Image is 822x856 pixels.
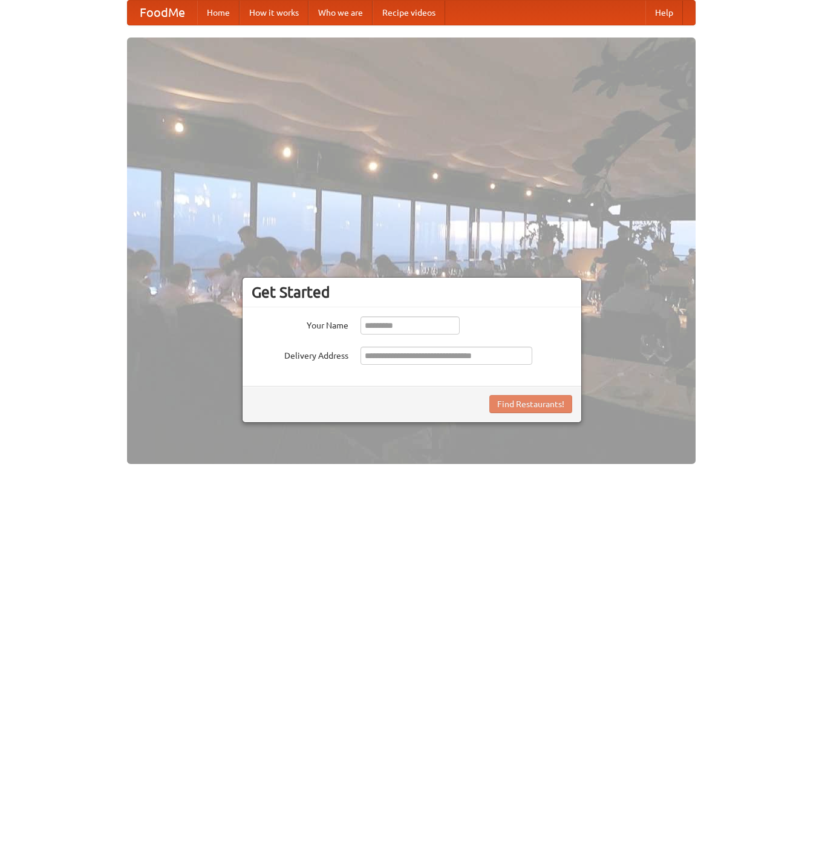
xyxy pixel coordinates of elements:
[252,347,348,362] label: Delivery Address
[252,316,348,332] label: Your Name
[128,1,197,25] a: FoodMe
[308,1,373,25] a: Who we are
[240,1,308,25] a: How it works
[252,283,572,301] h3: Get Started
[197,1,240,25] a: Home
[645,1,683,25] a: Help
[373,1,445,25] a: Recipe videos
[489,395,572,413] button: Find Restaurants!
